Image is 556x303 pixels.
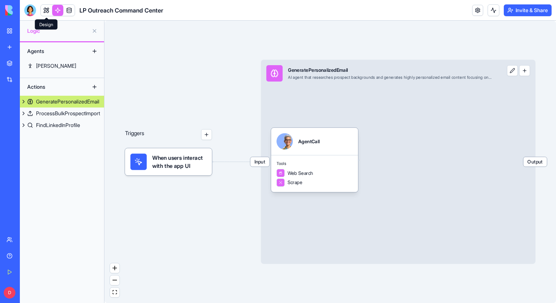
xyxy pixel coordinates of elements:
[79,6,163,15] span: LP Outreach Command Center
[523,157,547,167] span: Output
[36,121,80,129] div: FindLinkedInProfile
[110,288,120,297] button: fit view
[125,129,145,140] p: Triggers
[36,110,100,117] div: ProcessBulkProspectImport
[125,148,212,176] div: When users interact with the app UI
[20,96,104,108] a: GeneratePersonalizedEmail
[27,27,89,35] span: Logic
[4,287,15,299] span: D
[288,170,313,176] span: Web Search
[152,154,207,170] span: When users interact with the app UI
[5,5,51,15] img: logo
[298,138,320,145] div: AgentCall
[261,60,535,264] div: InputGeneratePersonalizedEmailAI agent that researches prospect backgrounds and generates highly ...
[110,263,120,273] button: zoom in
[35,20,58,30] div: Design
[125,108,212,176] div: Triggers
[277,161,353,166] span: Tools
[20,119,104,131] a: FindLinkedInProfile
[504,4,552,16] button: Invite & Share
[36,62,76,70] div: [PERSON_NAME]
[288,75,492,80] div: AI agent that researches prospect backgrounds and generates highly personalized email content foc...
[24,81,82,93] div: Actions
[110,275,120,285] button: zoom out
[250,157,270,167] span: Input
[288,67,492,73] div: GeneratePersonalizedEmail
[20,60,104,72] a: [PERSON_NAME]
[20,108,104,119] a: ProcessBulkProspectImport
[271,128,358,192] div: AgentCallToolsWeb SearchScrape
[24,45,82,57] div: Agents
[36,98,99,105] div: GeneratePersonalizedEmail
[288,179,303,186] span: Scrape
